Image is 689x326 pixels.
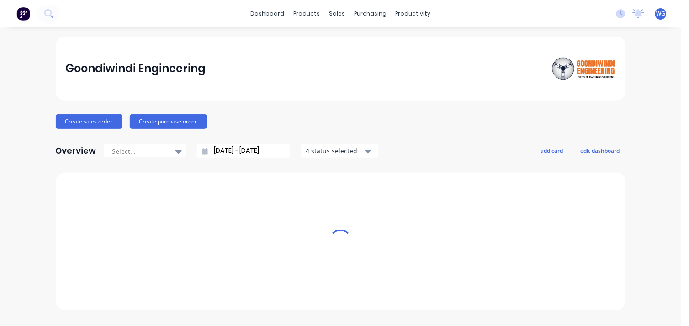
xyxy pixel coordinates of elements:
[16,7,30,21] img: Factory
[56,114,122,129] button: Create sales order
[657,10,666,18] span: WG
[56,142,96,160] div: Overview
[306,146,364,155] div: 4 status selected
[65,59,206,78] div: Goondiwindi Engineering
[391,7,435,21] div: productivity
[324,7,350,21] div: sales
[575,144,626,156] button: edit dashboard
[130,114,207,129] button: Create purchase order
[350,7,391,21] div: purchasing
[289,7,324,21] div: products
[246,7,289,21] a: dashboard
[535,144,569,156] button: add card
[552,52,616,85] img: Goondiwindi Engineering
[301,144,379,158] button: 4 status selected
